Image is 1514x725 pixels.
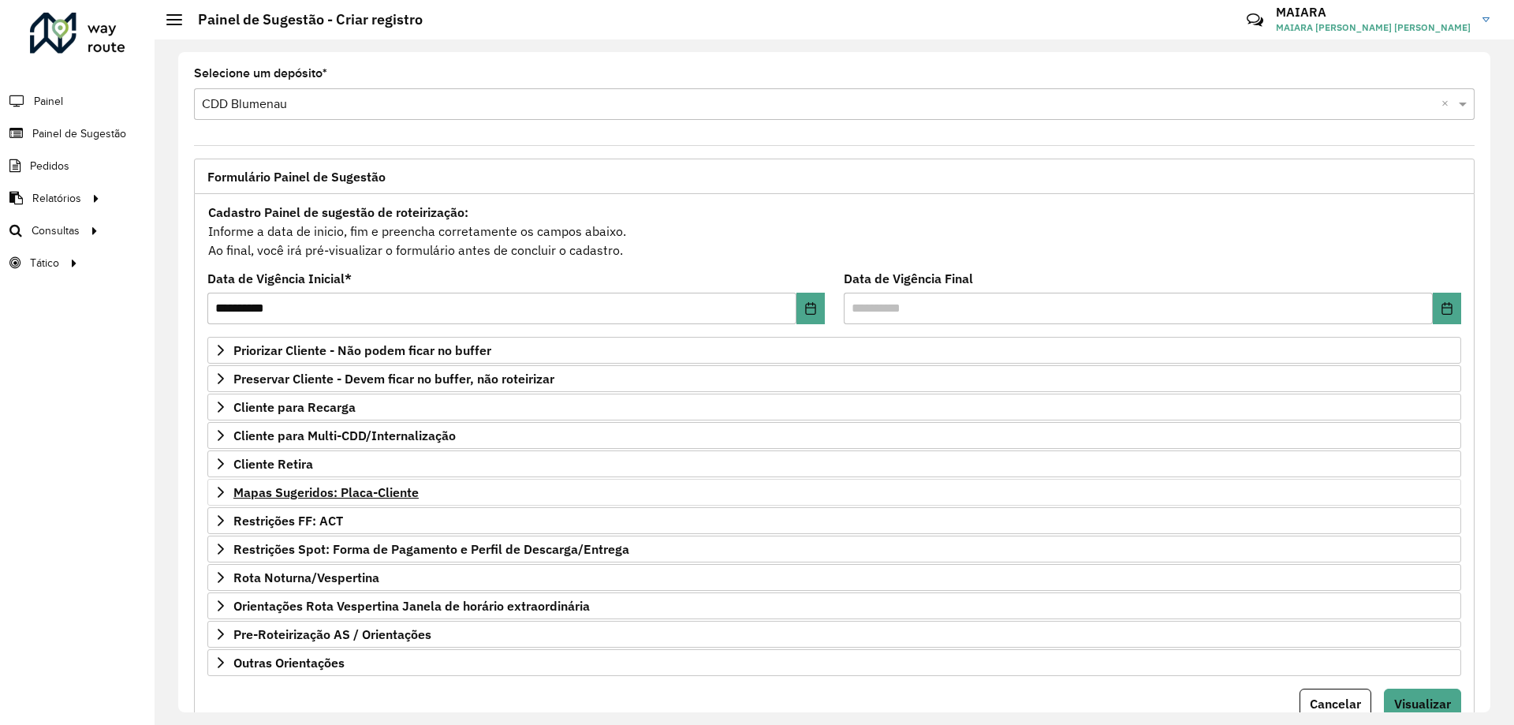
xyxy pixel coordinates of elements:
strong: Cadastro Painel de sugestão de roteirização: [208,204,468,220]
a: Pre-Roteirização AS / Orientações [207,621,1461,648]
label: Selecione um depósito [194,64,327,83]
span: Formulário Painel de Sugestão [207,170,386,183]
span: MAIARA [PERSON_NAME] [PERSON_NAME] [1276,21,1471,35]
span: Rota Noturna/Vespertina [233,571,379,584]
span: Painel de Sugestão [32,125,126,142]
span: Tático [30,255,59,271]
h3: MAIARA [1276,5,1471,20]
div: Informe a data de inicio, fim e preencha corretamente os campos abaixo. Ao final, você irá pré-vi... [207,202,1461,260]
a: Mapas Sugeridos: Placa-Cliente [207,479,1461,506]
span: Orientações Rota Vespertina Janela de horário extraordinária [233,600,590,612]
span: Mapas Sugeridos: Placa-Cliente [233,486,419,499]
a: Restrições FF: ACT [207,507,1461,534]
a: Cliente para Recarga [207,394,1461,420]
span: Cliente para Multi-CDD/Internalização [233,429,456,442]
label: Data de Vigência Final [844,269,973,288]
a: Rota Noturna/Vespertina [207,564,1461,591]
h2: Painel de Sugestão - Criar registro [182,11,423,28]
button: Visualizar [1384,689,1461,719]
a: Preservar Cliente - Devem ficar no buffer, não roteirizar [207,365,1461,392]
span: Restrições FF: ACT [233,514,343,527]
button: Cancelar [1300,689,1371,719]
a: Contato Rápido [1238,3,1272,37]
span: Consultas [32,222,80,239]
span: Cliente Retira [233,458,313,470]
span: Visualizar [1394,696,1451,712]
label: Data de Vigência Inicial [207,269,352,288]
a: Cliente para Multi-CDD/Internalização [207,422,1461,449]
span: Clear all [1441,95,1455,114]
a: Restrições Spot: Forma de Pagamento e Perfil de Descarga/Entrega [207,536,1461,562]
a: Orientações Rota Vespertina Janela de horário extraordinária [207,592,1461,619]
span: Pedidos [30,158,69,174]
span: Pre-Roteirização AS / Orientações [233,628,431,641]
span: Cliente para Recarga [233,401,356,413]
span: Cancelar [1310,696,1361,712]
button: Choose Date [1433,293,1461,324]
span: Relatórios [32,190,81,207]
span: Restrições Spot: Forma de Pagamento e Perfil de Descarga/Entrega [233,543,629,555]
a: Priorizar Cliente - Não podem ficar no buffer [207,337,1461,364]
span: Priorizar Cliente - Não podem ficar no buffer [233,344,491,357]
button: Choose Date [796,293,825,324]
span: Outras Orientações [233,656,345,669]
a: Cliente Retira [207,450,1461,477]
a: Outras Orientações [207,649,1461,676]
span: Painel [34,93,63,110]
span: Preservar Cliente - Devem ficar no buffer, não roteirizar [233,372,554,385]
